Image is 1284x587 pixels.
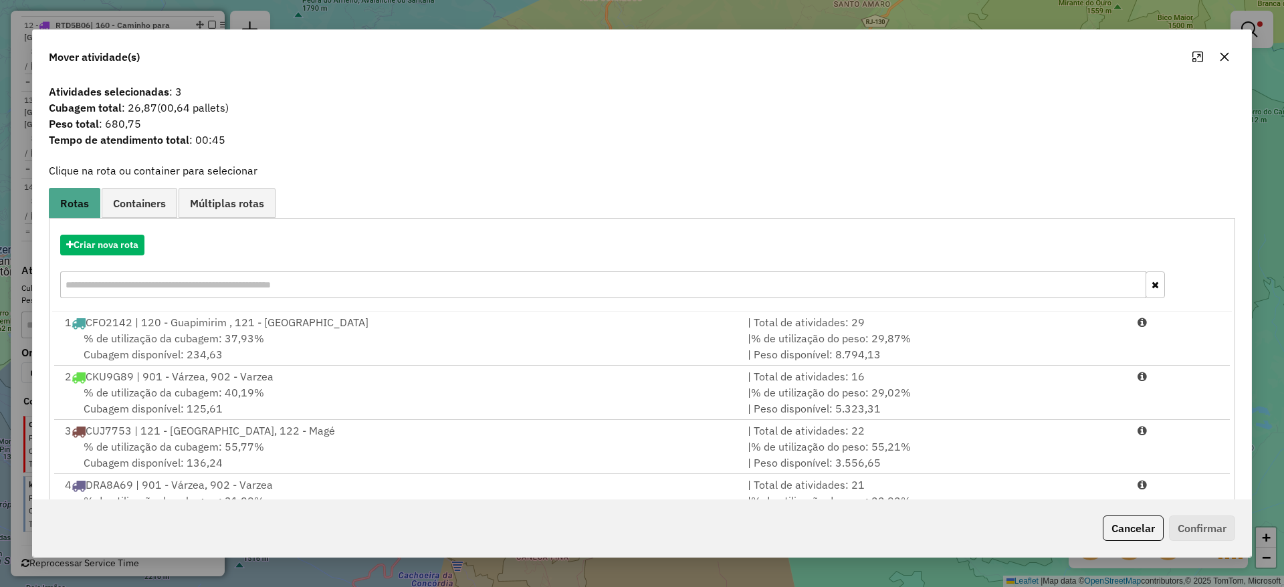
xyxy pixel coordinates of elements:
span: : 680,75 [41,116,1243,132]
span: Rotas [60,198,89,209]
div: Cubagem disponível: 125,61 [57,384,740,417]
strong: Cubagem total [49,101,122,114]
button: Criar nova rota [60,235,144,255]
div: | | Peso disponível: 5.323,31 [740,384,1130,417]
i: Porcentagens após mover as atividades: Cubagem: 45,04% Peso: 35,30% [1138,317,1147,328]
div: | Total de atividades: 16 [740,368,1130,384]
i: Porcentagens após mover as atividades: Cubagem: 44,78% Peso: 31,99% [1138,479,1147,490]
span: % de utilização da cubagem: 40,19% [84,386,264,399]
div: | | Peso disponível: 5.781,21 [740,493,1130,525]
span: % de utilização do peso: 22,92% [751,494,911,507]
span: Mover atividade(s) [49,49,140,65]
span: (00,64 pallets) [157,101,229,114]
div: 1 CFO2142 | 120 - Guapimirim , 121 - [GEOGRAPHIC_DATA] [57,314,740,330]
span: : 3 [41,84,1243,100]
div: 3 CUJ7753 | 121 - [GEOGRAPHIC_DATA], 122 - Magé [57,423,740,439]
div: | Total de atividades: 22 [740,423,1130,439]
strong: Tempo de atendimento total [49,133,189,146]
span: : 26,87 [41,100,1243,116]
span: % de utilização do peso: 55,21% [751,440,911,453]
div: 4 DRA8A69 | 901 - Várzea, 902 - Varzea [57,477,740,493]
strong: Atividades selecionadas [49,85,169,98]
div: | Total de atividades: 21 [740,477,1130,493]
span: Múltiplas rotas [190,198,264,209]
button: Cancelar [1103,515,1164,541]
i: Porcentagens após mover as atividades: Cubagem: 64,49% Peso: 63,78% [1138,425,1147,436]
label: Clique na rota ou container para selecionar [49,162,257,179]
div: | Total de atividades: 29 [740,314,1130,330]
strong: Peso total [49,117,99,130]
span: % de utilização do peso: 29,87% [751,332,911,345]
div: Cubagem disponível: 234,63 [57,330,740,362]
span: % de utilização da cubagem: 37,93% [84,332,264,345]
div: Cubagem disponível: 136,24 [57,439,740,471]
button: Maximize [1187,46,1208,68]
i: Porcentagens após mover as atividades: Cubagem: 52,98% Peso: 38,10% [1138,371,1147,382]
span: Containers [113,198,166,209]
span: : 00:45 [41,132,1243,148]
div: | | Peso disponível: 8.794,13 [740,330,1130,362]
div: | | Peso disponível: 3.556,65 [740,439,1130,471]
span: % de utilização da cubagem: 55,77% [84,440,264,453]
span: % de utilização do peso: 29,02% [751,386,911,399]
div: Cubagem disponível: 142,83 [57,493,740,525]
div: 2 CKU9G89 | 901 - Várzea, 902 - Varzea [57,368,740,384]
span: % de utilização da cubagem: 31,99% [84,494,264,507]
